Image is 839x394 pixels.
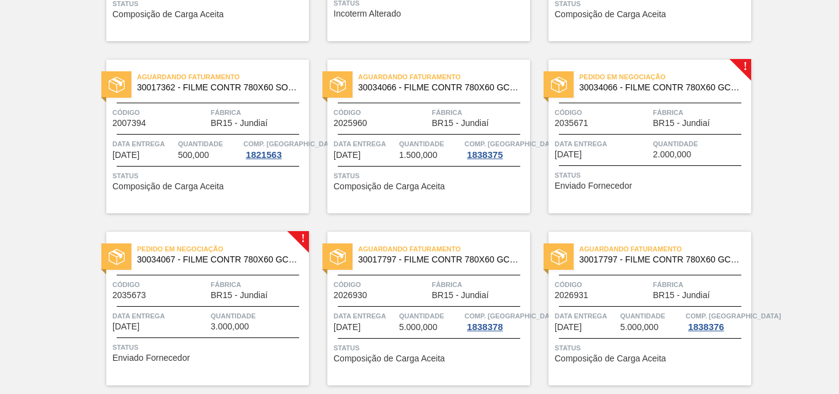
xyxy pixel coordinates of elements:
a: Comp. [GEOGRAPHIC_DATA]1838375 [464,138,527,160]
span: Aguardando Faturamento [358,243,530,255]
span: Data entrega [334,138,396,150]
img: status [330,77,346,93]
span: Data entrega [555,138,650,150]
a: !statusPedido em Negociação30034067 - FILME CONTR 780X60 GCA Z LT350 MP NIV24Código2035673Fábrica... [88,232,309,385]
span: 30017797 - FILME CONTR 780X60 GCA ZERO 350ML NIV22 [579,255,741,264]
span: 2026930 [334,291,367,300]
span: Quantidade [653,138,748,150]
div: 1838375 [464,150,505,160]
span: Composição de Carga Aceita [334,354,445,363]
span: Pedido em Negociação [137,243,309,255]
span: Fábrica [211,278,306,291]
span: BR15 - Jundiaí [653,119,710,128]
img: status [109,249,125,265]
span: Composição de Carga Aceita [112,10,224,19]
span: Comp. Carga [464,310,560,322]
a: !statusPedido em Negociação30034066 - FILME CONTR 780X60 GCA LT350 MP NIV24Código2035671FábricaBR... [530,60,751,213]
a: Comp. [GEOGRAPHIC_DATA]1838376 [685,310,748,332]
span: Comp. Carga [464,138,560,150]
span: 30034066 - FILME CONTR 780X60 GCA LT350 MP NIV24 [358,83,520,92]
span: Data entrega [334,310,396,322]
span: 2.000,000 [653,150,691,159]
span: Fábrica [211,106,306,119]
span: 2035673 [112,291,146,300]
span: Fábrica [432,278,527,291]
img: status [109,77,125,93]
a: statusAguardando Faturamento30017362 - FILME CONTR 780X60 SODA ZERO LT350 429Código2007394Fábrica... [88,60,309,213]
span: Fábrica [432,106,527,119]
span: Fábrica [653,106,748,119]
span: Data entrega [112,310,208,322]
span: Pedido em Negociação [579,71,751,83]
span: BR15 - Jundiaí [211,119,268,128]
span: 5.000,000 [399,323,437,332]
span: Enviado Fornecedor [555,181,632,191]
span: Composição de Carga Aceita [555,10,666,19]
span: 08/10/2025 [112,322,139,331]
span: Status [334,342,527,354]
a: statusAguardando Faturamento30017797 - FILME CONTR 780X60 GCA ZERO 350ML NIV22Código2026931Fábric... [530,232,751,385]
span: Código [334,106,429,119]
span: Comp. Carga [685,310,781,322]
span: Aguardando Faturamento [137,71,309,83]
span: Incoterm Alterado [334,9,401,18]
span: 2026931 [555,291,588,300]
span: BR15 - Jundiaí [432,291,489,300]
span: Data entrega [555,310,617,322]
span: 08/10/2025 [334,151,361,160]
span: 5.000,000 [620,323,658,332]
span: BR15 - Jundiaí [211,291,268,300]
span: Aguardando Faturamento [579,243,751,255]
span: Quantidade [399,310,462,322]
span: Status [555,342,748,354]
img: status [551,249,567,265]
span: Quantidade [178,138,241,150]
span: Status [112,341,306,353]
span: Data entrega [112,138,175,150]
span: Código [555,278,650,291]
span: Comp. Carga [243,138,338,150]
span: Status [334,170,527,182]
span: 09/10/2025 [555,323,582,332]
a: Comp. [GEOGRAPHIC_DATA]1838378 [464,310,527,332]
span: 1.500,000 [399,151,437,160]
a: Comp. [GEOGRAPHIC_DATA]1821563 [243,138,306,160]
img: status [551,77,567,93]
span: Composição de Carga Aceita [334,182,445,191]
a: statusAguardando Faturamento30017797 - FILME CONTR 780X60 GCA ZERO 350ML NIV22Código2026930Fábric... [309,232,530,385]
span: Código [112,106,208,119]
span: Composição de Carga Aceita [112,182,224,191]
span: Quantidade [211,310,306,322]
span: Status [555,169,748,181]
span: 2025960 [334,119,367,128]
span: 30017797 - FILME CONTR 780X60 GCA ZERO 350ML NIV22 [358,255,520,264]
span: 30034066 - FILME CONTR 780X60 GCA LT350 MP NIV24 [579,83,741,92]
div: 1838378 [464,322,505,332]
span: Quantidade [620,310,683,322]
span: Aguardando Faturamento [358,71,530,83]
span: 500,000 [178,151,209,160]
span: Quantidade [399,138,462,150]
span: Código [555,106,650,119]
span: 09/10/2025 [334,323,361,332]
span: 2035671 [555,119,588,128]
span: 3.000,000 [211,322,249,331]
span: Fábrica [653,278,748,291]
span: BR15 - Jundiaí [432,119,489,128]
span: Código [334,278,429,291]
span: Código [112,278,208,291]
span: BR15 - Jundiaí [653,291,710,300]
div: 1838376 [685,322,726,332]
span: 06/10/2025 [112,151,139,160]
span: 2007394 [112,119,146,128]
img: status [330,249,346,265]
a: statusAguardando Faturamento30034066 - FILME CONTR 780X60 GCA LT350 MP NIV24Código2025960FábricaB... [309,60,530,213]
span: Status [112,170,306,182]
span: Enviado Fornecedor [112,353,190,363]
span: 30034067 - FILME CONTR 780X60 GCA Z LT350 MP NIV24 [137,255,299,264]
div: 1821563 [243,150,284,160]
span: 08/10/2025 [555,150,582,159]
span: 30017362 - FILME CONTR 780X60 SODA ZERO LT350 429 [137,83,299,92]
span: Composição de Carga Aceita [555,354,666,363]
